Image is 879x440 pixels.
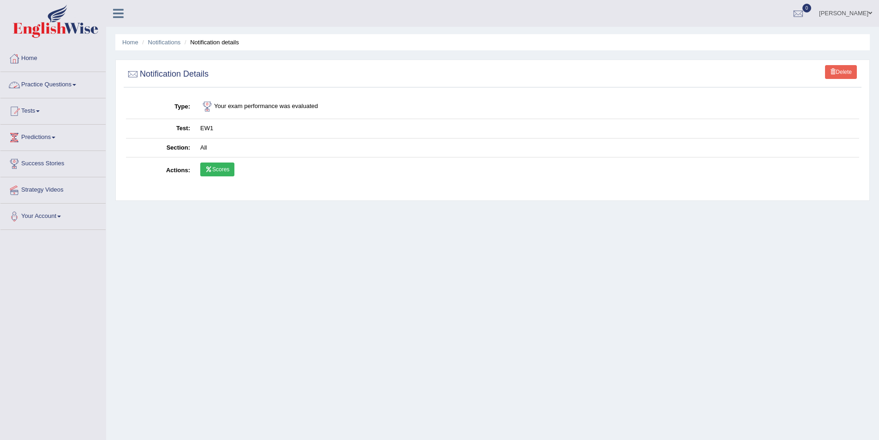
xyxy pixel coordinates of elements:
td: Your exam performance was evaluated [195,95,859,119]
td: EW1 [195,119,859,139]
th: Test [126,119,195,139]
a: Your Account [0,204,106,227]
th: Section [126,138,195,157]
a: Practice Questions [0,72,106,95]
a: Tests [0,98,106,121]
a: Notifications [148,39,181,46]
h2: Notification Details [126,67,209,81]
th: Actions [126,157,195,184]
a: Delete [825,65,857,79]
td: All [195,138,859,157]
th: Type [126,95,195,119]
li: Notification details [182,38,239,47]
a: Success Stories [0,151,106,174]
a: Home [0,46,106,69]
a: Predictions [0,125,106,148]
span: 0 [802,4,812,12]
a: Home [122,39,138,46]
a: Strategy Videos [0,177,106,200]
a: Scores [200,163,234,176]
